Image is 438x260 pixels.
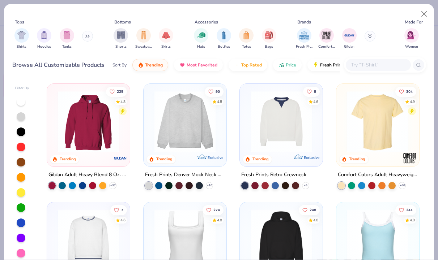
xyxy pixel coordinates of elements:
img: Hoodies Image [40,31,48,39]
button: filter button [114,28,128,49]
span: Fresh Prints [296,44,312,49]
img: Totes Image [242,31,250,39]
img: Bottles Image [220,31,228,39]
div: filter for Shirts [14,28,29,49]
div: filter for Gildan [342,28,357,49]
span: Shorts [115,44,127,49]
span: Skirts [161,44,171,49]
button: Top Rated [229,59,267,71]
div: Sort By [112,62,127,68]
div: filter for Skirts [159,28,173,49]
div: filter for Women [404,28,419,49]
img: Tanks Image [63,31,71,39]
span: Bottles [218,44,230,49]
button: Most Favorited [174,59,223,71]
div: filter for Shorts [114,28,128,49]
div: filter for Fresh Prints [296,28,312,49]
span: Hoodies [37,44,51,49]
input: Try "T-Shirt" [350,61,406,69]
div: Brands [297,19,311,25]
div: filter for Hats [194,28,208,49]
div: Accessories [195,19,218,25]
button: filter button [135,28,152,49]
div: filter for Comfort Colors [318,28,335,49]
button: filter button [296,28,312,49]
img: Skirts Image [162,31,170,39]
span: Totes [242,44,251,49]
span: Bags [265,44,273,49]
span: Comfort Colors [318,44,335,49]
img: flash.gif [313,62,319,68]
span: Trending [145,62,163,68]
div: Made For [405,19,423,25]
span: Top Rated [241,62,262,68]
button: filter button [318,28,335,49]
button: Trending [132,59,168,71]
img: Fresh Prints Image [299,30,310,41]
button: Close [417,7,431,21]
div: filter for Hoodies [37,28,51,49]
button: filter button [14,28,29,49]
div: filter for Bottles [217,28,231,49]
span: Tanks [62,44,72,49]
div: Browse All Customizable Products [12,61,105,69]
span: Hats [197,44,205,49]
img: Comfort Colors Image [321,30,332,41]
div: filter for Tanks [60,28,74,49]
img: Women Image [407,31,416,39]
button: filter button [159,28,173,49]
img: TopRated.gif [234,62,240,68]
img: Hats Image [197,31,205,39]
button: filter button [239,28,254,49]
span: Gildan [344,44,354,49]
img: trending.gif [138,62,144,68]
div: Filter By [15,86,29,91]
button: Price [273,59,302,71]
img: most_fav.gif [179,62,185,68]
button: filter button [37,28,51,49]
img: Shirts Image [17,31,26,39]
div: Tops [15,19,24,25]
button: filter button [262,28,276,49]
div: filter for Totes [239,28,254,49]
button: filter button [342,28,357,49]
img: Sweatpants Image [140,31,148,39]
span: Most Favorited [187,62,217,68]
img: Bags Image [265,31,273,39]
span: Women [405,44,418,49]
div: filter for Sweatpants [135,28,152,49]
div: Bottoms [114,19,131,25]
button: filter button [60,28,74,49]
img: Gildan Image [344,30,355,41]
span: Price [286,62,296,68]
button: filter button [404,28,419,49]
button: Fresh Prints Flash [307,59,391,71]
span: Sweatpants [135,44,152,49]
img: Shorts Image [117,31,125,39]
button: filter button [194,28,208,49]
button: filter button [217,28,231,49]
span: Fresh Prints Flash [320,62,357,68]
span: Shirts [17,44,26,49]
div: filter for Bags [262,28,276,49]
